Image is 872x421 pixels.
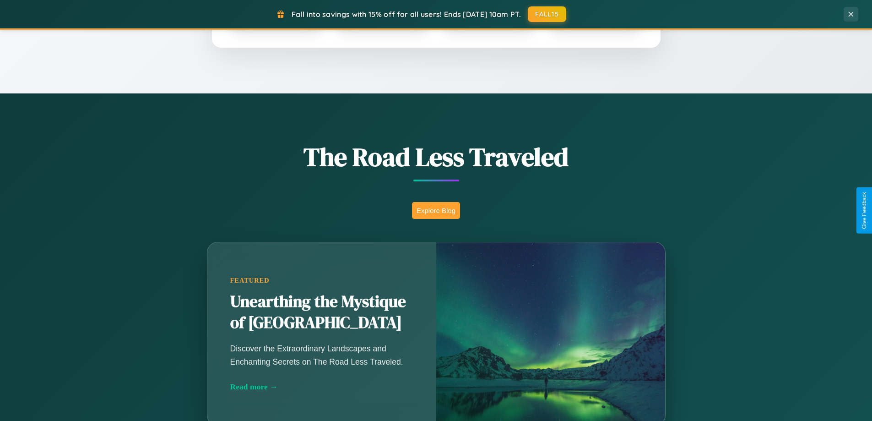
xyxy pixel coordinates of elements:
p: Discover the Extraordinary Landscapes and Enchanting Secrets on The Road Less Traveled. [230,342,413,368]
button: FALL15 [528,6,566,22]
div: Give Feedback [861,192,867,229]
div: Read more → [230,382,413,392]
span: Fall into savings with 15% off for all users! Ends [DATE] 10am PT. [292,10,521,19]
h2: Unearthing the Mystique of [GEOGRAPHIC_DATA] [230,291,413,334]
button: Explore Blog [412,202,460,219]
h1: The Road Less Traveled [162,139,711,175]
div: Featured [230,277,413,284]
